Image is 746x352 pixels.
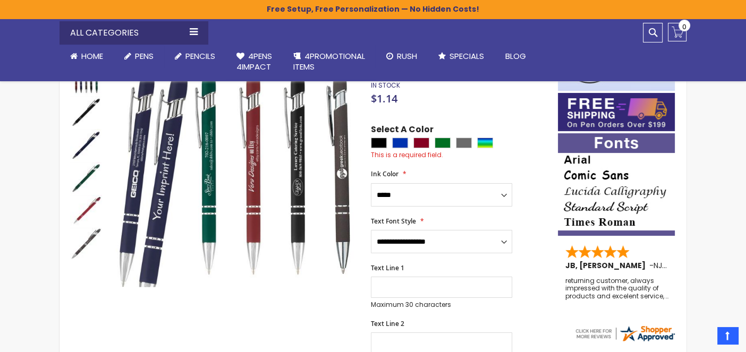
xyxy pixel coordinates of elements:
span: Pencils [185,50,215,62]
img: Custom Soft Touch® Metal Pens with Stylus - Special Offer [70,162,102,194]
span: Text Font Style [371,217,416,226]
div: Burgundy [413,138,429,148]
img: Custom Soft Touch® Metal Pens with Stylus - Special Offer [70,195,102,227]
img: Custom Soft Touch® Metal Pens with Stylus - Special Offer [70,228,102,260]
span: Rush [397,50,417,62]
a: 4Pens4impact [226,45,283,79]
div: Custom Soft Touch® Metal Pens with Stylus - Special Offer [70,128,103,161]
span: JB, [PERSON_NAME] [565,260,649,271]
div: Green [435,138,451,148]
div: Custom Soft Touch® Metal Pens with Stylus - Special Offer [70,95,103,128]
img: 4pens.com widget logo [574,324,676,343]
p: Maximum 30 characters [371,301,512,309]
img: Custom Soft Touch® Metal Pens with Stylus - Special Offer [70,129,102,161]
div: Custom Soft Touch® Metal Pens with Stylus - Special Offer [70,161,103,194]
span: Pens [135,50,154,62]
span: Home [81,50,103,62]
div: Custom Soft Touch® Metal Pens with Stylus - Special Offer [70,227,102,260]
a: Specials [428,45,495,68]
a: 4pens.com certificate URL [574,336,676,345]
div: Blue [392,138,408,148]
a: Blog [495,45,537,68]
span: - , [649,260,742,271]
span: Ink Color [371,169,399,178]
span: 4PROMOTIONAL ITEMS [293,50,365,72]
div: Custom Soft Touch® Metal Pens with Stylus - Special Offer [70,194,103,227]
img: Free shipping on orders over $199 [558,93,675,131]
div: returning customer, always impressed with the quality of products and excelent service, will retu... [565,277,668,300]
a: 4PROMOTIONALITEMS [283,45,376,79]
span: Specials [450,50,484,62]
img: Custom Soft Touch® Metal Pens with Stylus - Special Offer [70,96,102,128]
span: 4Pens 4impact [236,50,272,72]
div: Assorted [477,138,493,148]
div: Black [371,138,387,148]
a: Pencils [164,45,226,68]
div: Grey [456,138,472,148]
a: Pens [114,45,164,68]
span: Blog [505,50,526,62]
a: Top [717,327,738,344]
img: Custom Soft Touch® Metal Pens with Stylus - Special Offer [114,44,357,287]
div: This is a required field. [371,151,547,159]
a: Rush [376,45,428,68]
a: 0 [668,23,686,41]
img: font-personalization-examples [558,133,675,236]
a: Home [60,45,114,68]
span: NJ [654,260,667,271]
div: Availability [371,81,400,90]
span: $1.14 [371,91,397,106]
span: Text Line 2 [371,319,404,328]
div: All Categories [60,21,208,45]
span: Text Line 1 [371,263,404,272]
span: Select A Color [371,124,434,138]
span: In stock [371,81,400,90]
span: 0 [682,22,686,32]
